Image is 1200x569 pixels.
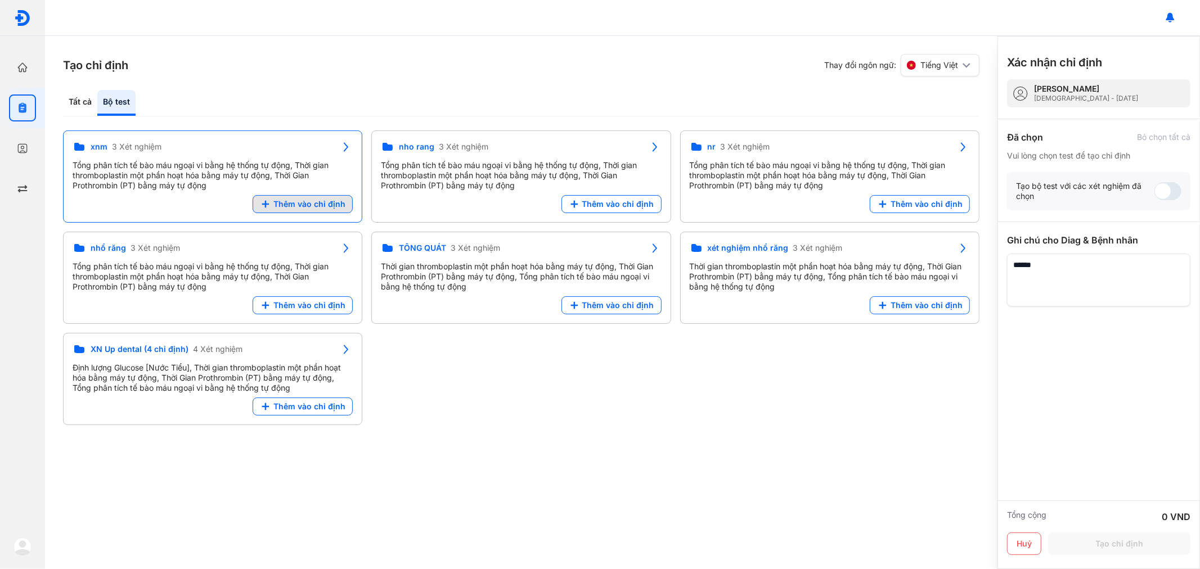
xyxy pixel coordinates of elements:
div: Bỏ chọn tất cả [1137,132,1190,142]
span: 3 Xét nghiệm [721,142,770,152]
span: nho rang [399,142,434,152]
button: Thêm vào chỉ định [253,398,353,416]
button: Thêm vào chỉ định [561,296,662,314]
div: 0 VND [1162,510,1190,523]
span: Thêm vào chỉ định [273,199,345,209]
div: Vui lòng chọn test để tạo chỉ định [1007,151,1190,161]
span: 3 Xét nghiệm [793,243,843,253]
div: Thời gian thromboplastin một phần hoạt hóa bằng máy tự động, Thời Gian Prothrombin (PT) bằng máy ... [381,261,661,292]
span: Thêm vào chỉ định [273,401,345,412]
span: nr [708,142,716,152]
button: Thêm vào chỉ định [561,195,662,213]
span: 3 Xét nghiệm [439,142,488,152]
span: 4 Xét nghiệm [193,344,242,354]
div: Tạo bộ test với các xét nghiệm đã chọn [1016,181,1154,201]
div: [DEMOGRAPHIC_DATA] - [DATE] [1034,94,1138,103]
button: Thêm vào chỉ định [253,195,353,213]
span: xét nghiệm nhổ răng [708,243,789,253]
div: Ghi chú cho Diag & Bệnh nhân [1007,233,1190,247]
span: 3 Xét nghiệm [131,243,180,253]
div: Tổng phân tích tế bào máu ngoại vi bằng hệ thống tự động, Thời gian thromboplastin một phần hoạt ... [73,261,353,292]
div: Đã chọn [1007,130,1043,144]
span: Tiếng Việt [920,60,958,70]
img: logo [14,538,32,556]
span: XN Up dental (4 chỉ định) [91,344,188,354]
span: Thêm vào chỉ định [891,300,963,310]
div: Tổng phân tích tế bào máu ngoại vi bằng hệ thống tự động, Thời gian thromboplastin một phần hoạt ... [690,160,970,191]
div: Bộ test [97,90,136,116]
div: [PERSON_NAME] [1034,84,1138,94]
button: Thêm vào chỉ định [870,296,970,314]
span: TỔNG QUÁT [399,243,446,253]
span: Thêm vào chỉ định [582,199,654,209]
h3: Xác nhận chỉ định [1007,55,1102,70]
button: Tạo chỉ định [1048,532,1190,555]
span: 3 Xét nghiệm [451,243,500,253]
span: Thêm vào chỉ định [582,300,654,310]
div: Tổng cộng [1007,510,1046,523]
span: 3 Xét nghiệm [112,142,161,152]
div: Định lượng Glucose [Nước Tiểu], Thời gian thromboplastin một phần hoạt hóa bằng máy tự động, Thời... [73,363,353,393]
div: Tất cả [63,90,97,116]
div: Thay đổi ngôn ngữ: [824,54,979,76]
span: xnm [91,142,107,152]
span: Thêm vào chỉ định [891,199,963,209]
div: Thời gian thromboplastin một phần hoạt hóa bằng máy tự động, Thời Gian Prothrombin (PT) bằng máy ... [690,261,970,292]
button: Thêm vào chỉ định [870,195,970,213]
div: Tổng phân tích tế bào máu ngoại vi bằng hệ thống tự động, Thời gian thromboplastin một phần hoạt ... [381,160,661,191]
span: nhổ răng [91,243,126,253]
button: Thêm vào chỉ định [253,296,353,314]
div: Tổng phân tích tế bào máu ngoại vi bằng hệ thống tự động, Thời gian thromboplastin một phần hoạt ... [73,160,353,191]
span: Thêm vào chỉ định [273,300,345,310]
img: logo [14,10,31,26]
h3: Tạo chỉ định [63,57,128,73]
button: Huỷ [1007,532,1041,555]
